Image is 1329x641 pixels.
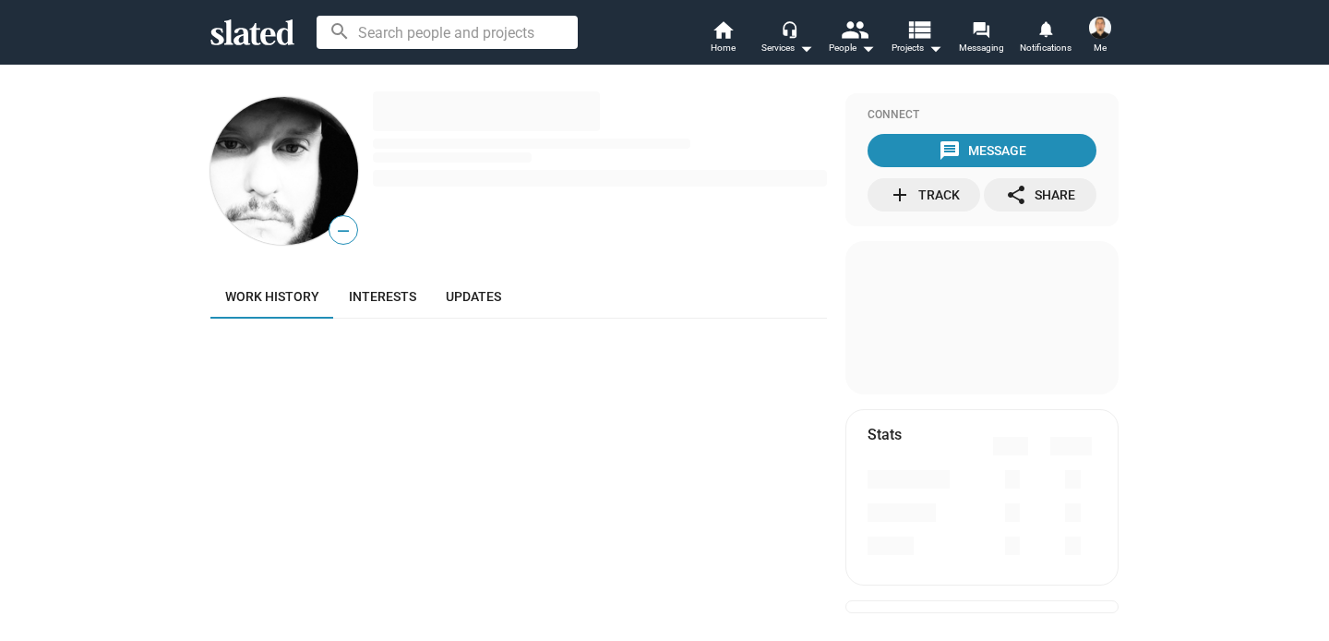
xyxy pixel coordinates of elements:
[949,18,1013,59] a: Messaging
[446,289,501,304] span: Updates
[868,425,902,444] mat-card-title: Stats
[349,289,416,304] span: Interests
[1005,184,1027,206] mat-icon: share
[889,178,960,212] div: Track
[431,274,516,319] a: Updates
[959,37,1004,59] span: Messaging
[690,18,755,59] a: Home
[892,37,942,59] span: Projects
[1020,37,1072,59] span: Notifications
[334,274,431,319] a: Interests
[868,134,1096,167] button: Message
[761,37,813,59] div: Services
[939,134,1026,167] div: Message
[210,274,334,319] a: Work history
[317,16,578,49] input: Search people and projects
[1013,18,1078,59] a: Notifications
[924,37,946,59] mat-icon: arrow_drop_down
[939,139,961,162] mat-icon: message
[829,37,875,59] div: People
[841,16,868,42] mat-icon: people
[856,37,879,59] mat-icon: arrow_drop_down
[820,18,884,59] button: People
[868,108,1096,123] div: Connect
[1078,13,1122,61] button: Erman KaplamaMe
[712,18,734,41] mat-icon: home
[1094,37,1107,59] span: Me
[1005,178,1075,212] div: Share
[984,178,1096,212] button: Share
[884,18,949,59] button: Projects
[1089,17,1111,39] img: Erman Kaplama
[905,16,932,42] mat-icon: view_list
[795,37,817,59] mat-icon: arrow_drop_down
[329,219,357,243] span: —
[972,20,989,38] mat-icon: forum
[225,289,319,304] span: Work history
[1036,19,1054,37] mat-icon: notifications
[755,18,820,59] button: Services
[868,178,980,212] button: Track
[781,20,797,37] mat-icon: headset_mic
[889,184,911,206] mat-icon: add
[711,37,736,59] span: Home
